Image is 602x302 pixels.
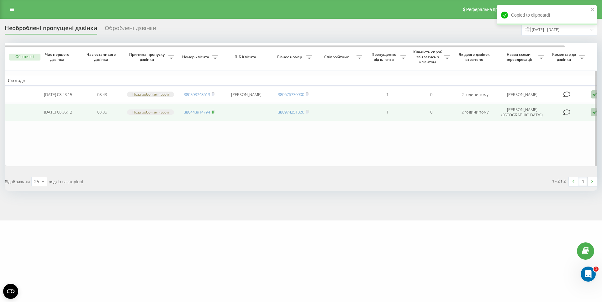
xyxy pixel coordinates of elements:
td: [DATE] 08:43:15 [36,87,80,102]
a: 380503748613 [184,92,210,97]
div: Copied to clipboard! [497,5,597,25]
div: Необроблені пропущені дзвінки [5,25,97,34]
div: Оброблені дзвінки [105,25,156,34]
span: Бізнес номер [274,55,306,60]
span: Час першого дзвінка [41,52,75,62]
span: рядків на сторінці [49,179,83,184]
td: 1 [365,103,409,121]
button: close [591,7,595,13]
button: Open CMP widget [3,284,18,299]
span: Відображати [5,179,30,184]
span: Номер клієнта [180,55,212,60]
td: 2 години тому [453,103,497,121]
div: Поза робочим часом [127,92,174,97]
td: 0 [409,103,453,121]
span: Співробітник [318,55,356,60]
td: 0 [409,87,453,102]
td: [PERSON_NAME] [221,87,271,102]
td: [PERSON_NAME] [497,87,547,102]
td: [PERSON_NAME] ([GEOGRAPHIC_DATA]) [497,103,547,121]
td: 2 години тому [453,87,497,102]
span: ПІБ Клієнта [226,55,266,60]
td: 08:36 [80,103,124,121]
a: 380443914794 [184,109,210,115]
span: Коментар до дзвінка [550,52,579,62]
span: Час останнього дзвінка [85,52,119,62]
div: 1 - 2 з 2 [552,178,566,184]
td: 08:43 [80,87,124,102]
span: Реферальна програма [466,7,512,12]
span: Причина пропуску дзвінка [127,52,168,62]
div: 25 [34,178,39,185]
a: 1 [578,177,588,186]
iframe: Intercom live chat [581,267,596,282]
a: 380974251826 [278,109,304,115]
span: Як довго дзвінок втрачено [458,52,492,62]
span: 1 [594,267,599,272]
td: [DATE] 08:36:12 [36,103,80,121]
a: 380676730900 [278,92,304,97]
div: Поза робочим часом [127,109,174,115]
span: Кількість спроб зв'язатись з клієнтом [412,50,444,64]
span: Назва схеми переадресації [500,52,538,62]
span: Пропущених від клієнта [368,52,400,62]
td: 1 [365,87,409,102]
button: Обрати всі [9,54,40,61]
